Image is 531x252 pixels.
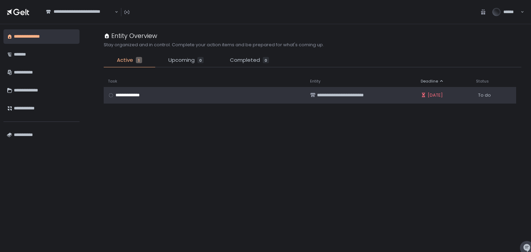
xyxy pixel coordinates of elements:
[310,79,320,84] span: Entity
[421,79,438,84] span: Deadline
[41,5,118,19] div: Search for option
[230,56,260,64] span: Completed
[108,79,117,84] span: Task
[46,15,114,22] input: Search for option
[136,57,142,63] div: 1
[478,92,491,98] span: To do
[117,56,133,64] span: Active
[263,57,269,63] div: 0
[104,31,157,40] div: Entity Overview
[168,56,195,64] span: Upcoming
[476,79,489,84] span: Status
[197,57,204,63] div: 0
[104,42,324,48] h2: Stay organized and in control. Complete your action items and be prepared for what's coming up.
[428,92,443,98] span: [DATE]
